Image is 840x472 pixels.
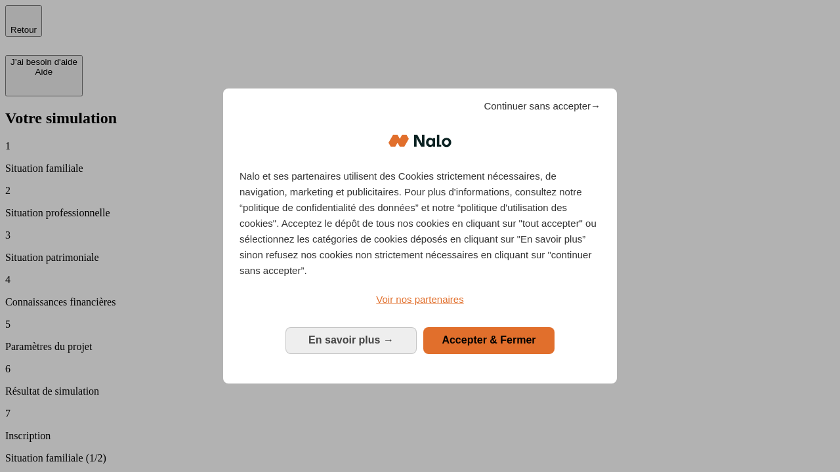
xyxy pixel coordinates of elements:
p: Nalo et ses partenaires utilisent des Cookies strictement nécessaires, de navigation, marketing e... [240,168,600,279]
img: Logo [388,121,451,161]
a: Voir nos partenaires [240,292,600,307]
span: Voir nos partenaires [376,294,463,305]
span: Continuer sans accepter→ [484,98,600,114]
div: Bienvenue chez Nalo Gestion du consentement [223,88,617,383]
button: Accepter & Fermer: Accepter notre traitement des données et fermer [423,327,555,353]
button: En savoir plus: Configurer vos consentements [285,327,417,353]
span: En savoir plus → [308,334,394,345]
span: Accepter & Fermer [442,334,535,345]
